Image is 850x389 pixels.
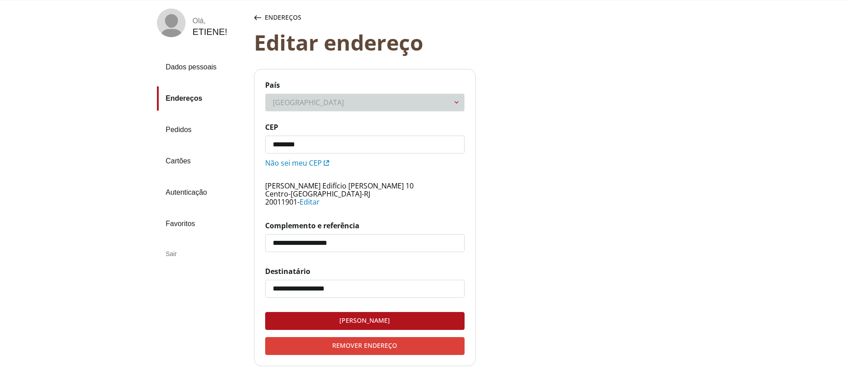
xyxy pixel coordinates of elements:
[364,189,370,199] span: RJ
[157,212,247,236] a: Favoritos
[265,158,329,168] a: Não sei meu CEP
[265,266,465,276] span: Destinatário
[265,337,465,355] button: Remover endereço
[266,280,464,297] input: Destinatário
[266,338,464,355] div: Remover endereço
[266,312,464,329] div: [PERSON_NAME]
[265,197,297,207] span: 20011901
[265,122,465,132] span: CEP
[193,17,228,25] div: Olá ,
[265,312,465,330] button: [PERSON_NAME]
[252,9,303,26] button: Endereços
[254,30,711,55] div: Editar endereço
[193,27,228,37] div: ETIENE !
[265,221,465,231] span: Complemento e referência
[406,181,414,191] span: 10
[265,80,465,90] span: País
[291,189,362,199] span: [GEOGRAPHIC_DATA]
[266,136,464,153] input: CEP
[265,13,301,22] span: Endereços
[157,180,247,205] a: Autenticação
[265,189,288,199] span: Centro
[265,181,404,191] span: [PERSON_NAME] Edifício [PERSON_NAME]
[157,55,247,79] a: Dados pessoais
[288,189,291,199] span: -
[300,197,320,207] span: Editar
[266,235,464,252] input: Complemento e referência
[157,149,247,173] a: Cartões
[297,197,300,207] span: -
[362,189,364,199] span: -
[157,118,247,142] a: Pedidos
[157,86,247,111] a: Endereços
[157,243,247,265] div: Sair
